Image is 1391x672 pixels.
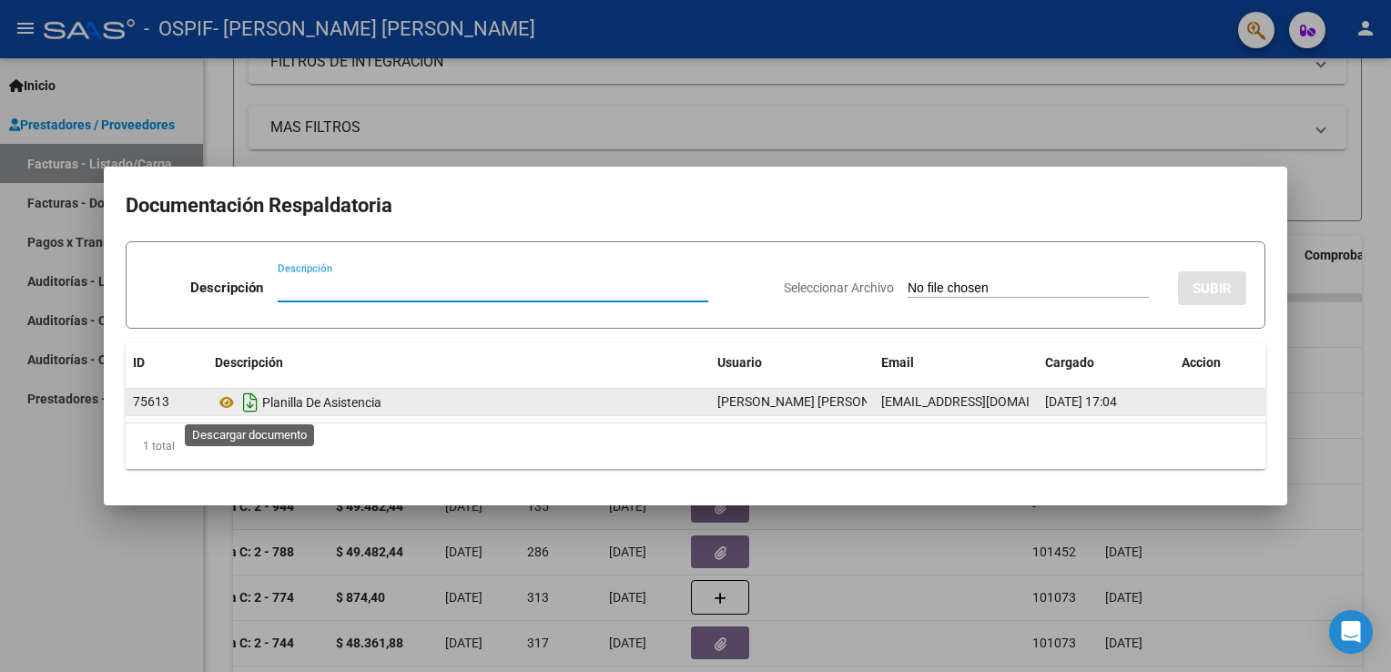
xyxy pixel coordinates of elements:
span: [DATE] 17:04 [1045,394,1117,409]
span: ID [133,355,145,370]
datatable-header-cell: ID [126,343,208,382]
p: Descripción [190,278,263,299]
span: Cargado [1045,355,1094,370]
div: Open Intercom Messenger [1329,610,1373,654]
datatable-header-cell: Cargado [1038,343,1174,382]
datatable-header-cell: Descripción [208,343,710,382]
span: 75613 [133,394,169,409]
span: Usuario [717,355,762,370]
div: 1 total [126,423,1265,469]
i: Descargar documento [239,388,262,417]
div: Planilla De Asistencia [215,388,703,417]
datatable-header-cell: Usuario [710,343,874,382]
span: SUBIR [1193,280,1232,297]
button: SUBIR [1178,271,1246,305]
datatable-header-cell: Email [874,343,1038,382]
span: [PERSON_NAME] [PERSON_NAME] [717,394,915,409]
datatable-header-cell: Accion [1174,343,1265,382]
span: Accion [1182,355,1221,370]
h2: Documentación Respaldatoria [126,188,1265,223]
span: Email [881,355,914,370]
span: Descripción [215,355,283,370]
span: [EMAIL_ADDRESS][DOMAIN_NAME] [881,394,1083,409]
span: Seleccionar Archivo [784,280,894,295]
